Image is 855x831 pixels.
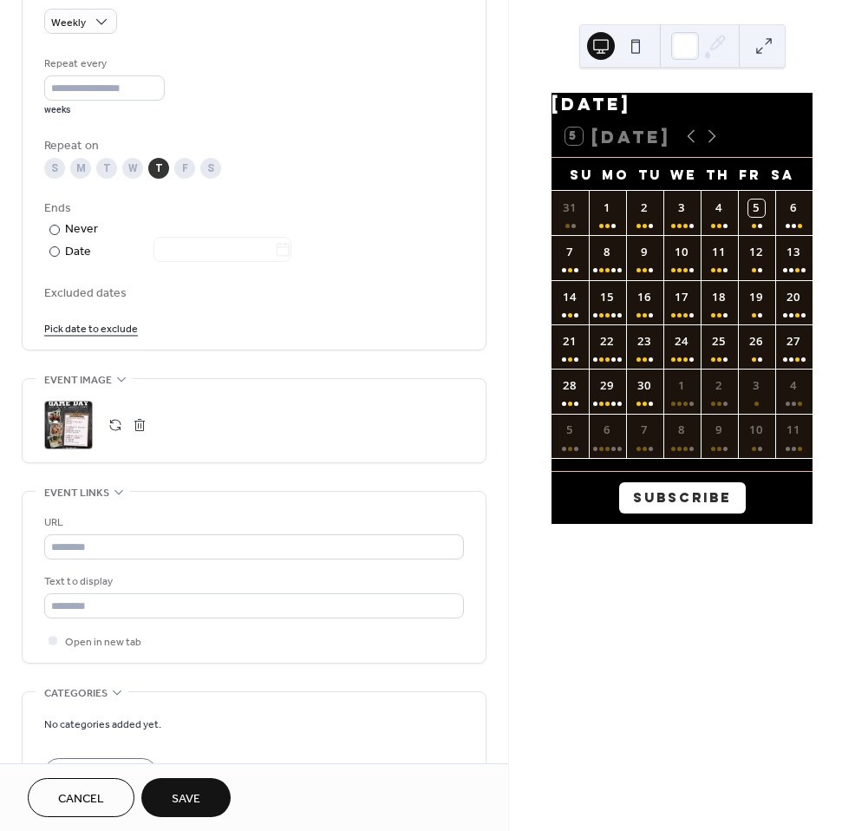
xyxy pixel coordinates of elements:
[711,289,728,306] div: 18
[674,377,691,395] div: 1
[636,422,654,439] div: 7
[44,758,157,787] button: Add Category
[636,289,654,306] div: 16
[748,244,766,261] div: 12
[786,333,803,350] div: 27
[44,55,161,73] div: Repeat every
[70,158,91,179] div: M
[599,333,617,350] div: 22
[786,200,803,217] div: 6
[44,484,109,502] span: Event links
[674,244,691,261] div: 10
[44,137,460,155] div: Repeat on
[51,13,86,33] span: Weekly
[767,158,799,191] div: Sa
[552,93,813,115] div: [DATE]
[748,333,766,350] div: 26
[562,289,579,306] div: 14
[702,158,734,191] div: Th
[711,333,728,350] div: 25
[619,482,746,514] button: Subscribe
[599,200,617,217] div: 1
[597,158,633,191] div: Mo
[786,377,803,395] div: 4
[599,289,617,306] div: 15
[636,333,654,350] div: 23
[44,514,460,532] div: URL
[674,200,691,217] div: 3
[44,371,112,389] span: Event image
[44,158,65,179] div: S
[711,200,728,217] div: 4
[565,158,597,191] div: Su
[599,422,617,439] div: 6
[636,377,654,395] div: 30
[172,790,200,808] span: Save
[28,778,134,817] button: Cancel
[200,158,221,179] div: S
[666,158,702,191] div: We
[148,158,169,179] div: T
[44,200,460,218] div: Ends
[65,242,291,262] div: Date
[748,377,766,395] div: 3
[122,158,143,179] div: W
[44,320,138,338] span: Pick date to exclude
[786,244,803,261] div: 13
[44,401,93,449] div: ;
[174,158,195,179] div: F
[674,422,691,439] div: 8
[44,285,464,303] span: Excluded dates
[65,220,99,239] div: Never
[711,244,728,261] div: 11
[748,289,766,306] div: 19
[141,778,231,817] button: Save
[562,244,579,261] div: 7
[44,104,165,116] div: weeks
[562,333,579,350] div: 21
[633,158,665,191] div: Tu
[44,716,161,734] span: No categories added yet.
[65,633,141,651] span: Open in new tab
[748,200,766,217] div: 5
[562,422,579,439] div: 5
[599,377,617,395] div: 29
[44,573,460,591] div: Text to display
[711,422,728,439] div: 9
[786,289,803,306] div: 20
[734,158,766,191] div: Fr
[562,200,579,217] div: 31
[786,422,803,439] div: 11
[599,244,617,261] div: 8
[636,244,654,261] div: 9
[711,377,728,395] div: 2
[636,200,654,217] div: 2
[44,684,108,703] span: Categories
[674,289,691,306] div: 17
[562,377,579,395] div: 28
[748,422,766,439] div: 10
[58,790,104,808] span: Cancel
[96,158,117,179] div: T
[674,333,691,350] div: 24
